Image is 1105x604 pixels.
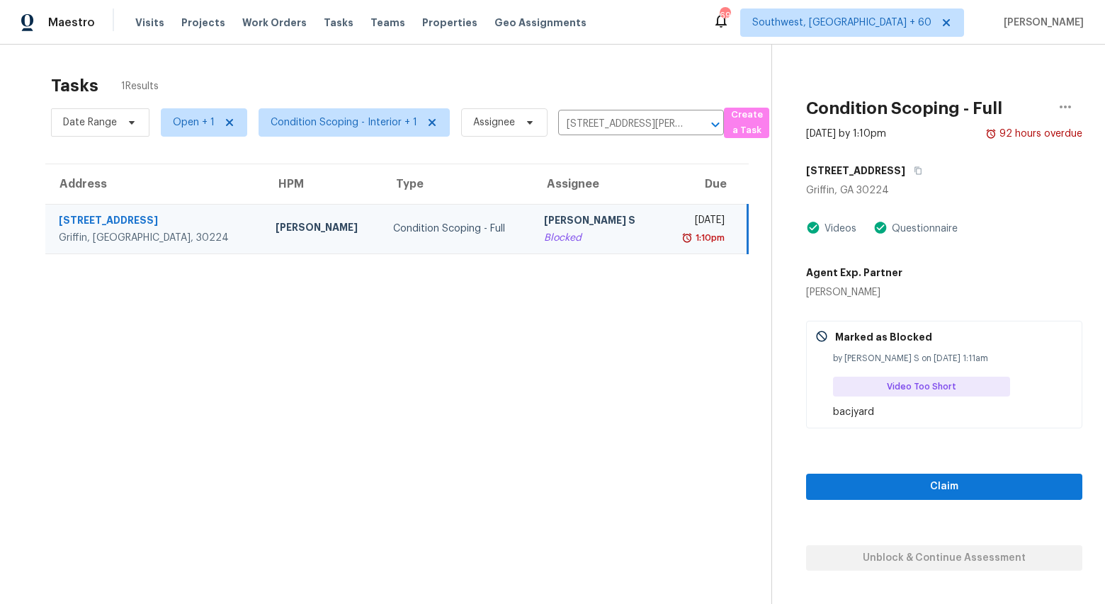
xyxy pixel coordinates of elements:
[63,115,117,130] span: Date Range
[806,285,902,300] div: [PERSON_NAME]
[998,16,1084,30] span: [PERSON_NAME]
[558,113,684,135] input: Search by address
[806,183,1082,198] div: Griffin, GA 30224
[752,16,931,30] span: Southwest, [GEOGRAPHIC_DATA] + 60
[693,231,725,245] div: 1:10pm
[51,79,98,93] h2: Tasks
[121,79,159,93] span: 1 Results
[135,16,164,30] span: Visits
[59,213,253,231] div: [STREET_ADDRESS]
[833,405,1073,419] div: bacjyard
[806,127,886,141] div: [DATE] by 1:10pm
[833,351,1073,365] div: by [PERSON_NAME] S on [DATE] 1:11am
[181,16,225,30] span: Projects
[271,115,417,130] span: Condition Scoping - Interior + 1
[731,107,762,139] span: Create a Task
[806,101,1002,115] h2: Condition Scoping - Full
[820,222,856,236] div: Videos
[806,266,902,280] h5: Agent Exp. Partner
[494,16,586,30] span: Geo Assignments
[806,164,905,178] h5: [STREET_ADDRESS]
[59,231,253,245] div: Griffin, [GEOGRAPHIC_DATA], 30224
[672,213,725,231] div: [DATE]
[681,231,693,245] img: Overdue Alarm Icon
[888,222,958,236] div: Questionnaire
[48,16,95,30] span: Maestro
[806,474,1082,500] button: Claim
[324,18,353,28] span: Tasks
[45,164,264,204] th: Address
[835,330,932,344] p: Marked as Blocked
[661,164,748,204] th: Due
[705,115,725,135] button: Open
[276,220,370,238] div: [PERSON_NAME]
[887,380,962,394] span: Video Too Short
[544,213,650,231] div: [PERSON_NAME] S
[533,164,661,204] th: Assignee
[544,231,650,245] div: Blocked
[873,220,888,235] img: Artifact Present Icon
[806,220,820,235] img: Artifact Present Icon
[815,330,828,343] img: Gray Cancel Icon
[264,164,382,204] th: HPM
[393,222,521,236] div: Condition Scoping - Full
[724,108,769,138] button: Create a Task
[905,158,924,183] button: Copy Address
[985,127,997,141] img: Overdue Alarm Icon
[173,115,215,130] span: Open + 1
[997,127,1082,141] div: 92 hours overdue
[422,16,477,30] span: Properties
[370,16,405,30] span: Teams
[817,478,1071,496] span: Claim
[382,164,533,204] th: Type
[720,8,730,23] div: 691
[473,115,515,130] span: Assignee
[242,16,307,30] span: Work Orders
